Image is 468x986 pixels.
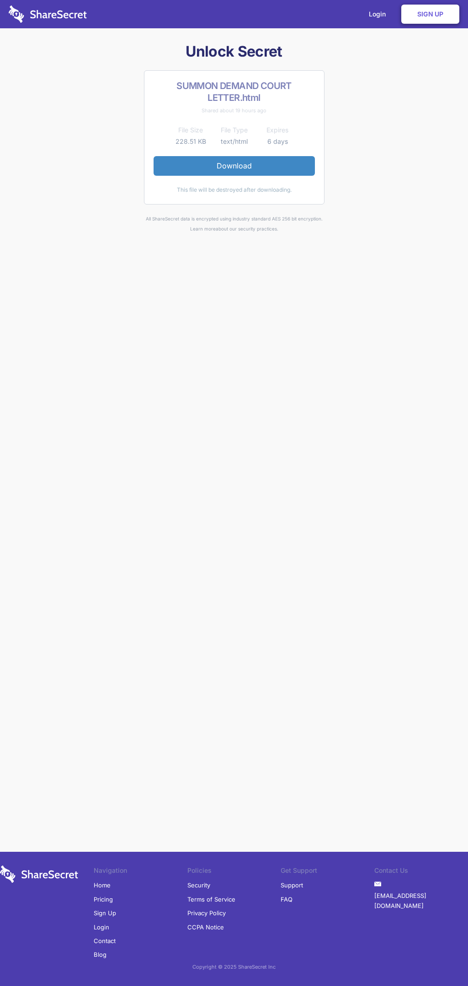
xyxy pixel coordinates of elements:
[169,125,213,136] th: File Size
[169,136,213,147] td: 228.51 KB
[94,948,106,961] a: Blog
[187,878,210,892] a: Security
[256,136,299,147] td: 6 days
[94,906,116,920] a: Sign Up
[281,892,292,906] a: FAQ
[213,136,256,147] td: text/html
[374,865,468,878] li: Contact Us
[154,105,315,115] div: Shared about 19 hours ago
[154,185,315,195] div: This file will be destroyed after downloading.
[94,865,187,878] li: Navigation
[374,889,468,913] a: [EMAIL_ADDRESS][DOMAIN_NAME]
[94,920,109,934] a: Login
[187,892,235,906] a: Terms of Service
[281,878,303,892] a: Support
[256,125,299,136] th: Expires
[187,906,226,920] a: Privacy Policy
[154,80,315,104] h2: SUMMON DEMAND COURT LETTER.html
[9,5,87,23] img: logo-wordmark-white-trans-d4663122ce5f474addd5e946df7df03e33cb6a1c49d2221995e7729f52c070b2.svg
[187,865,281,878] li: Policies
[94,934,116,948] a: Contact
[190,226,216,231] a: Learn more
[94,892,113,906] a: Pricing
[94,878,111,892] a: Home
[401,5,459,24] a: Sign Up
[154,156,315,175] a: Download
[281,865,374,878] li: Get Support
[213,125,256,136] th: File Type
[187,920,224,934] a: CCPA Notice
